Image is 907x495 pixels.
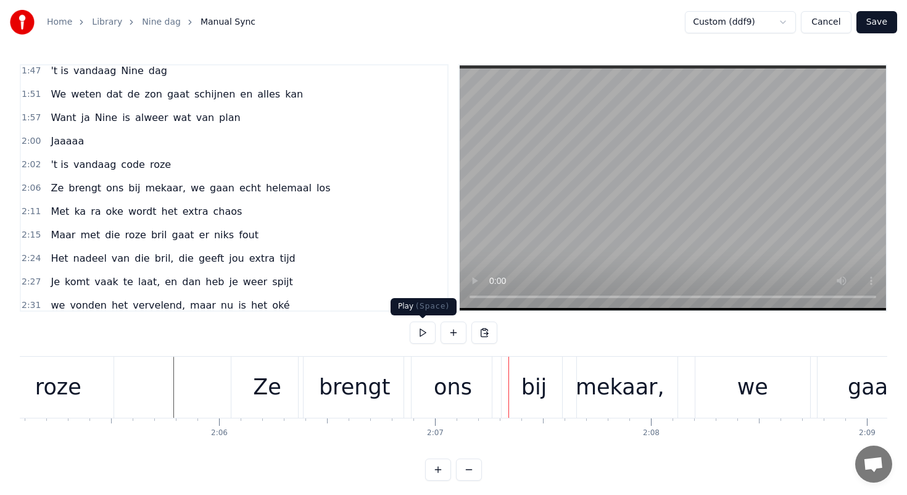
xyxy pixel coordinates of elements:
div: bij [521,371,547,404]
span: extra [248,251,276,265]
span: weer [242,275,268,289]
span: je [228,275,239,289]
span: Jaaaaa [49,134,85,148]
span: wat [172,110,193,125]
span: tijd [278,251,296,265]
span: oké [271,298,291,312]
span: ons [105,181,125,195]
span: Nine [94,110,118,125]
span: kan [284,87,304,101]
span: bril [150,228,168,242]
span: niks [213,228,235,242]
span: chaos [212,204,243,218]
span: Nine [120,64,144,78]
span: zon [144,87,164,101]
span: is [237,298,247,312]
span: Want [49,110,77,125]
span: 2:31 [22,299,41,312]
span: ra [89,204,102,218]
span: oke [105,204,125,218]
span: roze [124,228,147,242]
span: 2:15 [22,229,41,241]
div: brengt [319,371,391,404]
span: code [120,157,146,172]
span: te [122,275,135,289]
span: plan [218,110,242,125]
a: Library [92,16,122,28]
div: ons [434,371,472,404]
span: echt [238,181,262,195]
span: 1:57 [22,112,41,124]
div: gaan [848,371,901,404]
span: de [126,87,141,101]
div: we [737,371,768,404]
span: van [110,251,131,265]
span: vervelend, [131,298,186,312]
span: weten [70,87,102,101]
span: Je [49,275,61,289]
span: maar [189,298,217,312]
span: We [49,87,67,101]
span: 't is [49,157,70,172]
div: mekaar, [576,371,665,404]
span: die [133,251,151,265]
div: Play [391,298,457,315]
span: Met [49,204,70,218]
button: Save [856,11,897,33]
span: dat [105,87,123,101]
span: Ze [49,181,65,195]
div: 2:07 [427,428,444,438]
span: bril, [154,251,175,265]
span: ja [80,110,91,125]
div: Ze [253,371,281,404]
span: bij [127,181,141,195]
span: dan [181,275,202,289]
span: het [160,204,179,218]
span: 2:24 [22,252,41,265]
span: wordt [127,204,158,218]
span: Manual Sync [201,16,255,28]
img: youka [10,10,35,35]
span: gaat [166,87,191,101]
span: het [250,298,268,312]
span: 2:06 [22,182,41,194]
span: vandaag [72,64,117,78]
span: spijt [271,275,294,289]
span: gaat [171,228,196,242]
span: ( Space ) [416,302,449,310]
span: ka [73,204,87,218]
a: Nine dag [142,16,181,28]
span: roze [149,157,172,172]
span: Maar [49,228,77,242]
span: gaan [209,181,236,195]
div: roze [35,371,81,404]
span: 2:11 [22,206,41,218]
div: 2:08 [643,428,660,438]
nav: breadcrumb [47,16,255,28]
span: alweer [134,110,170,125]
span: schijnen [193,87,236,101]
span: heb [204,275,225,289]
span: komt [64,275,91,289]
span: mekaar, [144,181,187,195]
span: vaak [93,275,119,289]
span: met [79,228,101,242]
span: die [104,228,121,242]
span: we [49,298,66,312]
a: Home [47,16,72,28]
span: die [177,251,194,265]
span: 2:00 [22,135,41,148]
span: 2:02 [22,159,41,171]
span: we [189,181,206,195]
span: vandaag [72,157,117,172]
span: 1:51 [22,88,41,101]
span: en [164,275,178,289]
span: helemaal [265,181,313,195]
span: Het [49,251,69,265]
div: 2:09 [859,428,876,438]
div: 2:06 [211,428,228,438]
span: fout [238,228,260,242]
span: los [315,181,332,195]
span: nu [220,298,234,312]
span: vonden [68,298,108,312]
